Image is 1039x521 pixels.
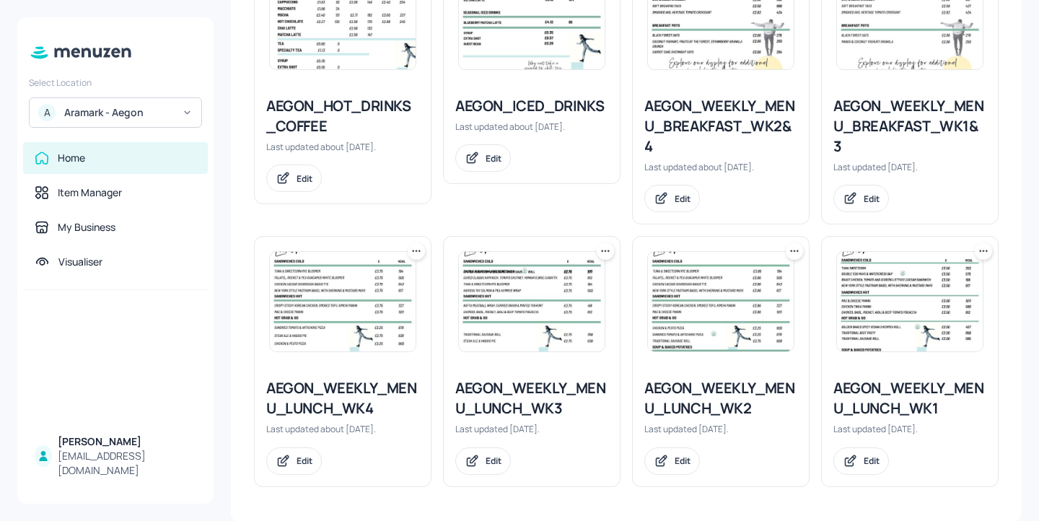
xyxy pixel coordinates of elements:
[270,252,416,351] img: 2025-08-01-1754041160970e978u50ldtn.jpeg
[644,423,797,435] div: Last updated [DATE].
[644,378,797,419] div: AEGON_WEEKLY_MENU_LUNCH_WK2
[455,96,608,116] div: AEGON_ICED_DRINKS
[459,252,605,351] img: 2025-07-21-1753086838074o58o18uk11.jpeg
[455,378,608,419] div: AEGON_WEEKLY_MENU_LUNCH_WK3
[486,152,501,165] div: Edit
[648,252,794,351] img: 2025-08-05-1754384217751prai42qxyxp.jpeg
[864,193,880,205] div: Edit
[64,105,173,120] div: Aramark - Aegon
[58,220,115,235] div: My Business
[833,423,986,435] div: Last updated [DATE].
[58,151,85,165] div: Home
[58,449,196,478] div: [EMAIL_ADDRESS][DOMAIN_NAME]
[833,96,986,157] div: AEGON_WEEKLY_MENU_BREAKFAST_WK1&3
[864,455,880,467] div: Edit
[58,434,196,449] div: [PERSON_NAME]
[675,455,691,467] div: Edit
[833,161,986,173] div: Last updated [DATE].
[266,378,419,419] div: AEGON_WEEKLY_MENU_LUNCH_WK4
[833,378,986,419] div: AEGON_WEEKLY_MENU_LUNCH_WK1
[297,455,312,467] div: Edit
[675,193,691,205] div: Edit
[266,96,419,136] div: AEGON_HOT_DRINKS_COFFEE
[486,455,501,467] div: Edit
[644,96,797,157] div: AEGON_WEEKLY_MENU_BREAKFAST_WK2&4
[38,104,56,121] div: A
[266,141,419,153] div: Last updated about [DATE].
[455,121,608,133] div: Last updated about [DATE].
[266,423,419,435] div: Last updated about [DATE].
[58,255,102,269] div: Visualiser
[29,76,202,89] div: Select Location
[58,185,122,200] div: Item Manager
[455,423,608,435] div: Last updated [DATE].
[644,161,797,173] div: Last updated about [DATE].
[297,172,312,185] div: Edit
[837,252,983,351] img: 2025-08-24-1756068057683yj8f2lp0tt.jpeg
